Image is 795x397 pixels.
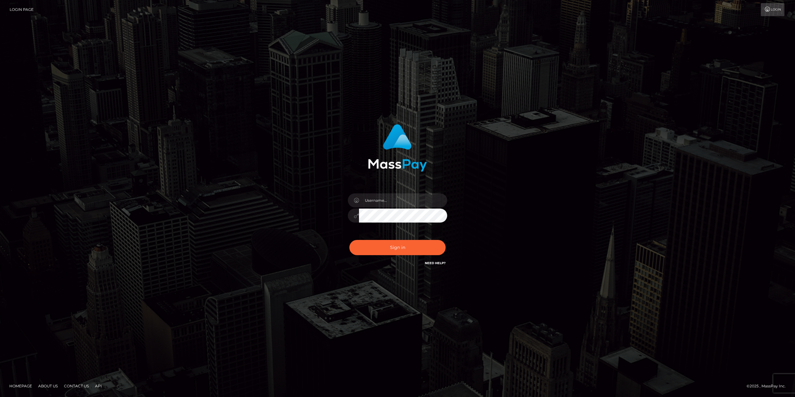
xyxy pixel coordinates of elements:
a: API [93,381,104,391]
a: About Us [36,381,60,391]
button: Sign in [349,240,446,255]
a: Need Help? [425,261,446,265]
a: Login Page [10,3,34,16]
input: Username... [359,193,447,207]
img: MassPay Login [368,124,427,172]
a: Contact Us [61,381,91,391]
a: Homepage [7,381,34,391]
div: © 2025 , MassPay Inc. [747,383,790,390]
a: Login [761,3,784,16]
